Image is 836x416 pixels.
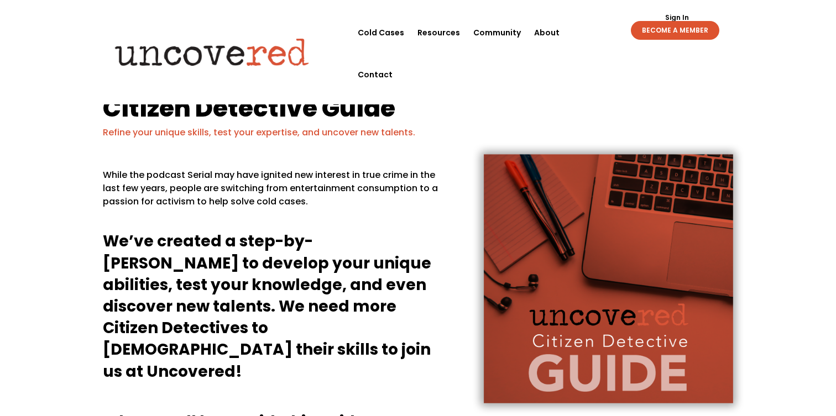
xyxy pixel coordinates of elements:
[534,12,560,54] a: About
[358,12,404,54] a: Cold Cases
[358,54,393,96] a: Contact
[103,96,733,126] h1: Citizen Detective Guide
[417,12,460,54] a: Resources
[103,126,733,139] p: Refine your unique skills, test your expertise, and uncover new talents.
[106,30,318,73] img: Uncovered logo
[659,14,695,21] a: Sign In
[631,21,719,40] a: BECOME A MEMBER
[473,12,521,54] a: Community
[103,230,445,387] h4: We’ve created a step-by-[PERSON_NAME] to develop your unique abilities, test your knowledge, and ...
[103,168,445,217] p: While the podcast Serial may have ignited new interest in true crime in the last few years, peopl...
